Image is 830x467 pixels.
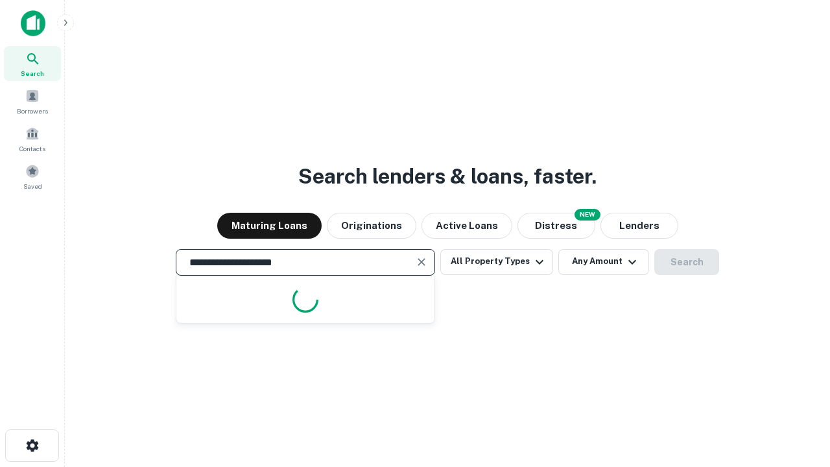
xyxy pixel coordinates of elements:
a: Search [4,46,61,81]
a: Saved [4,159,61,194]
span: Saved [23,181,42,191]
button: All Property Types [440,249,553,275]
span: Search [21,68,44,78]
h3: Search lenders & loans, faster. [298,161,597,192]
button: Search distressed loans with lien and other non-mortgage details. [517,213,595,239]
img: capitalize-icon.png [21,10,45,36]
a: Contacts [4,121,61,156]
button: Active Loans [421,213,512,239]
iframe: Chat Widget [765,363,830,425]
button: Clear [412,253,431,271]
button: Originations [327,213,416,239]
button: Lenders [600,213,678,239]
span: Borrowers [17,106,48,116]
button: Maturing Loans [217,213,322,239]
span: Contacts [19,143,45,154]
a: Borrowers [4,84,61,119]
button: Any Amount [558,249,649,275]
div: NEW [575,209,600,221]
